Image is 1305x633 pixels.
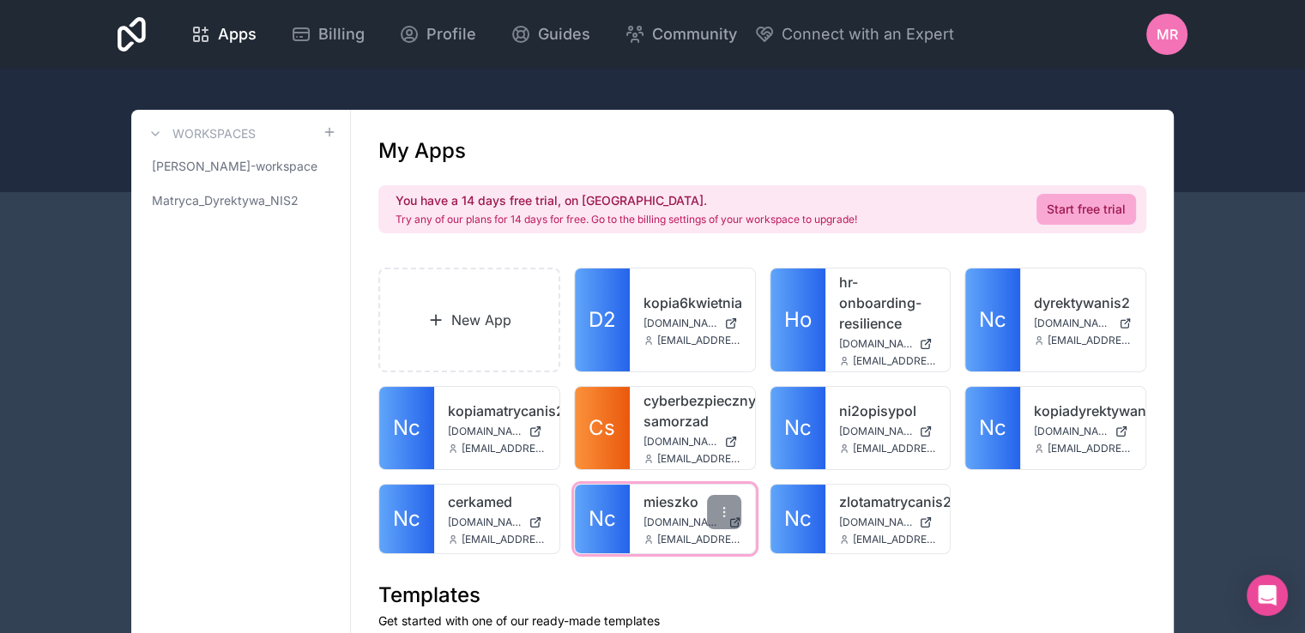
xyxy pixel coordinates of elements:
a: Nc [770,485,825,553]
span: [DOMAIN_NAME] [448,425,522,438]
span: D2 [589,306,616,334]
span: [EMAIL_ADDRESS][DOMAIN_NAME] [853,533,937,546]
a: D2 [575,268,630,371]
span: Nc [393,505,420,533]
a: [DOMAIN_NAME] [643,316,741,330]
span: [PERSON_NAME]-workspace [152,158,317,175]
span: Ho [784,306,812,334]
a: [DOMAIN_NAME] [448,425,546,438]
span: [DOMAIN_NAME] [839,515,913,529]
a: mieszko [643,491,741,512]
a: Apps [177,15,270,53]
span: Nc [979,306,1006,334]
span: [DOMAIN_NAME] [448,515,522,529]
span: [DOMAIN_NAME] [1034,425,1108,438]
a: Matryca_Dyrektywa_NIS2 [145,185,336,216]
h1: My Apps [378,137,466,165]
a: Nc [965,268,1020,371]
a: ni2opisypol [839,401,937,421]
a: cyberbezpieczny-samorzad [643,390,741,431]
a: Workspaces [145,124,256,144]
span: Cs [589,414,615,442]
span: [EMAIL_ADDRESS][DOMAIN_NAME] [1048,334,1132,347]
span: Apps [218,22,257,46]
a: [DOMAIN_NAME] [839,515,937,529]
a: dyrektywanis2 [1034,292,1132,313]
a: [DOMAIN_NAME] [643,435,741,449]
a: Guides [497,15,604,53]
a: New App [378,268,560,372]
a: kopia6kwietnia [643,292,741,313]
h2: You have a 14 days free trial, on [GEOGRAPHIC_DATA]. [396,192,857,209]
a: [DOMAIN_NAME] [1034,425,1132,438]
span: Nc [784,414,812,442]
p: Try any of our plans for 14 days for free. Go to the billing settings of your workspace to upgrade! [396,213,857,226]
span: Nc [784,505,812,533]
a: [DOMAIN_NAME] [839,337,937,351]
span: [EMAIL_ADDRESS][DOMAIN_NAME] [657,334,741,347]
span: [EMAIL_ADDRESS][DOMAIN_NAME] [853,442,937,455]
span: [DOMAIN_NAME] [839,337,913,351]
a: Billing [277,15,378,53]
a: Nc [379,387,434,469]
span: [EMAIL_ADDRESS][DOMAIN_NAME] [657,452,741,466]
a: [DOMAIN_NAME] [448,515,546,529]
a: Ho [770,268,825,371]
a: zlotamatrycanis2 [839,491,937,512]
span: Community [652,22,737,46]
a: Nc [575,485,630,553]
span: [DOMAIN_NAME] [643,316,717,330]
span: [EMAIL_ADDRESS][DOMAIN_NAME] [462,442,546,455]
a: Nc [965,387,1020,469]
a: kopiadyrektywanis2 [1034,401,1132,421]
span: [DOMAIN_NAME] [643,435,717,449]
h3: Workspaces [172,125,256,142]
a: [DOMAIN_NAME] [839,425,937,438]
a: Nc [379,485,434,553]
a: [PERSON_NAME]-workspace [145,151,336,182]
button: Connect with an Expert [754,22,954,46]
a: [DOMAIN_NAME] [643,515,741,529]
div: Open Intercom Messenger [1247,575,1288,616]
a: hr-onboarding-resilience [839,272,937,334]
span: Matryca_Dyrektywa_NIS2 [152,192,299,209]
span: Nc [393,414,420,442]
span: [EMAIL_ADDRESS][DOMAIN_NAME] [462,533,546,546]
span: [EMAIL_ADDRESS][DOMAIN_NAME] [853,354,937,368]
a: Community [611,15,751,53]
span: Nc [589,505,616,533]
a: Nc [770,387,825,469]
h1: Templates [378,582,1146,609]
span: [DOMAIN_NAME] [839,425,913,438]
a: Profile [385,15,490,53]
a: cerkamed [448,491,546,512]
a: Cs [575,387,630,469]
p: Get started with one of our ready-made templates [378,612,1146,630]
span: Billing [318,22,365,46]
span: Nc [979,414,1006,442]
span: MR [1157,24,1178,45]
span: Profile [426,22,476,46]
a: Start free trial [1036,194,1136,225]
span: [DOMAIN_NAME] [1034,316,1112,330]
span: [EMAIL_ADDRESS][DOMAIN_NAME] [1048,442,1132,455]
span: Connect with an Expert [782,22,954,46]
a: [DOMAIN_NAME] [1034,316,1132,330]
span: Guides [538,22,590,46]
a: kopiamatrycanis2 [448,401,546,421]
span: [DOMAIN_NAME] [643,515,722,529]
span: [EMAIL_ADDRESS][DOMAIN_NAME] [657,533,741,546]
